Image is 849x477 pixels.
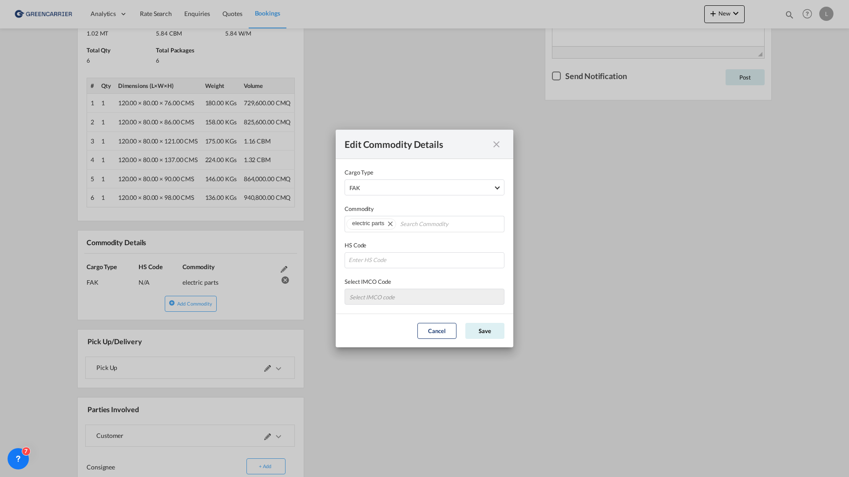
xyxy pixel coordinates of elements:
[400,217,484,231] input: Search Commodity
[9,9,203,18] body: Editor, editor2
[349,184,360,191] div: FAK
[345,252,504,268] input: Enter HS Code
[345,204,504,213] div: Commodity
[352,219,386,228] div: electric parts. Press delete to remove this chip.
[345,277,504,286] div: Select IMCO Code
[465,323,504,339] button: Save
[345,289,504,305] md-input-container: Select IMCO Code: Select IMCO code
[491,139,502,150] md-icon: icon-close fg-AAA8AD cursor
[349,294,394,301] div: Select IMCO code
[345,216,504,232] md-chips-wrap: Chips container. Use arrow keys to select chips.
[336,130,513,347] md-dialog: Cargo Type FAK ...
[345,179,504,195] md-select: Select Cargo type: FAK
[345,241,504,250] div: HS Code
[345,168,504,177] div: Cargo Type
[345,139,488,150] div: Edit Commodity Details
[352,220,384,227] span: electric parts
[417,323,456,339] button: Cancel
[382,219,396,228] button: Remove electric parts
